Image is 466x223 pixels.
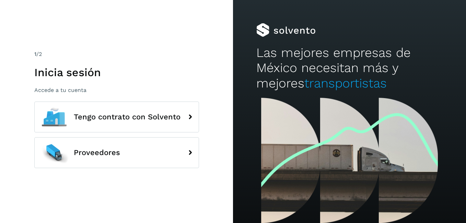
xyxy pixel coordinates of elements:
[34,66,199,79] h1: Inicia sesión
[34,50,199,58] div: /2
[74,149,120,157] span: Proveedores
[34,51,36,57] span: 1
[304,76,387,91] span: transportistas
[34,87,199,93] p: Accede a tu cuenta
[34,137,199,168] button: Proveedores
[256,45,443,91] h2: Las mejores empresas de México necesitan más y mejores
[34,102,199,132] button: Tengo contrato con Solvento
[74,113,180,121] span: Tengo contrato con Solvento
